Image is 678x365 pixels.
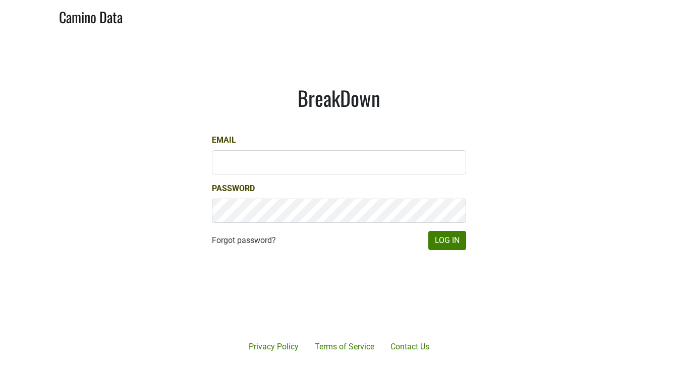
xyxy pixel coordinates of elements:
button: Log In [428,231,466,250]
a: Contact Us [382,337,437,357]
label: Email [212,134,236,146]
a: Camino Data [59,4,123,28]
h1: BreakDown [212,86,466,110]
a: Privacy Policy [241,337,307,357]
a: Forgot password? [212,234,276,247]
a: Terms of Service [307,337,382,357]
label: Password [212,182,255,195]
